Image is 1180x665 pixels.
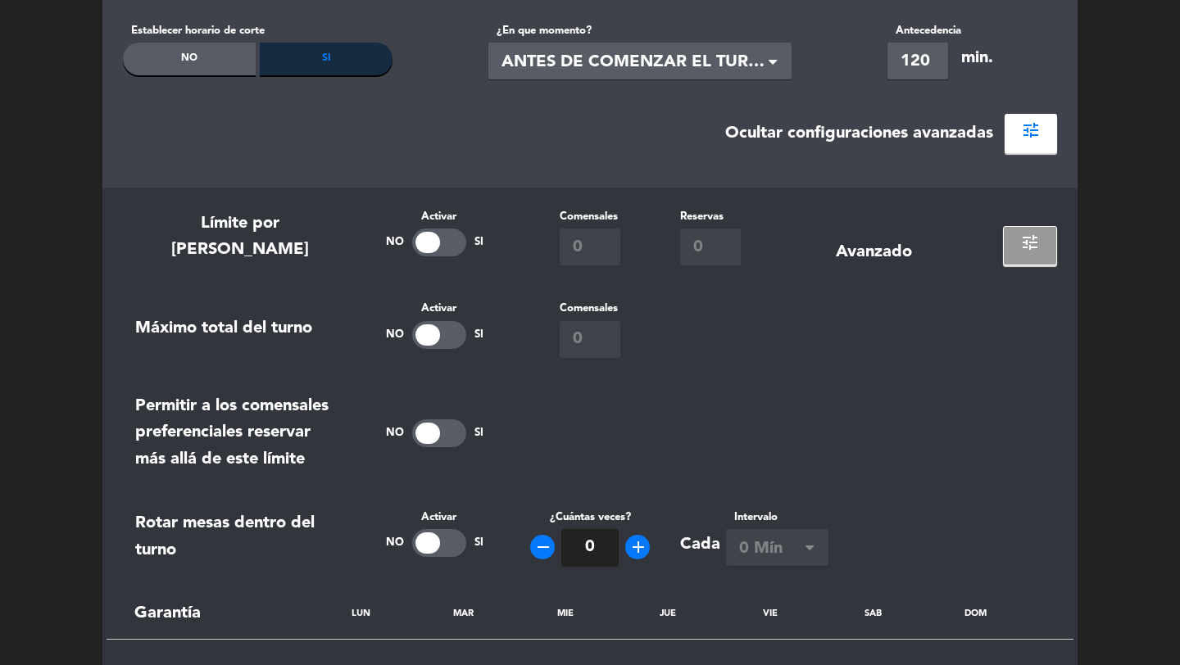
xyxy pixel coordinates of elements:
div: VIE [737,608,803,619]
i: remove [533,537,553,557]
div: Avanzado [836,239,912,266]
label: Activar [369,208,500,225]
label: Comensales [560,300,620,317]
div: JUE [635,608,701,619]
div: Máximo total del turno [135,315,312,342]
input: 0 [560,321,620,358]
label: Comensales [560,208,620,225]
label: Intervalo [726,509,828,526]
div: Cada [680,532,720,559]
button: remove [530,535,555,559]
div: min. [961,45,993,72]
div: DOM [942,608,1008,619]
div: MIE [533,608,598,619]
div: Permitir a los comensales preferenciales reservar más allá de este límite [135,393,344,473]
label: Establecer horario de corte [123,22,393,39]
label: Reservas [680,208,741,225]
span: tune [1021,120,1041,140]
label: Activar [369,300,500,317]
div: Límite por [PERSON_NAME] [135,210,344,264]
button: tune [1003,226,1057,265]
label: Antecedencia [887,22,961,39]
div: No [123,43,256,75]
input: 0 [887,43,948,79]
label: Activar [369,509,500,526]
i: add [629,537,648,557]
div: Ocultar configuraciones avanzadas [725,120,993,147]
label: ¿En que momento? [488,22,792,39]
span: ANTES DE COMENZAR EL TURNO [501,49,765,76]
div: SAB [840,608,905,619]
input: 0 [680,228,741,265]
div: LUN [328,608,393,619]
span: 0 Mín [739,536,802,563]
label: ¿Cuántas veces? [550,509,631,526]
input: 0 [560,228,620,265]
div: Si [260,43,393,75]
button: tune [1005,114,1057,153]
span: tune [1020,233,1040,252]
div: Garantía [123,600,279,627]
button: add [625,535,650,559]
div: Rotar mesas dentro del turno [135,510,344,563]
div: MAR [430,608,496,619]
